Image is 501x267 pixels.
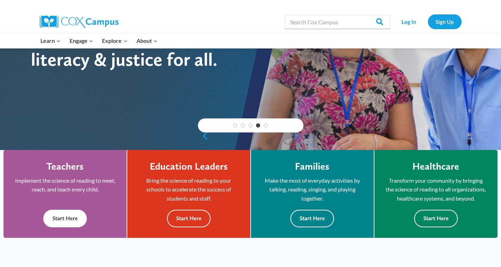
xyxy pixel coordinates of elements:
button: Child menu of Explore [98,33,132,48]
a: Healthcare Transform your community by bringing the science of reading to all organizations, heal... [374,150,497,238]
a: previous [198,132,208,140]
a: Log In [394,14,424,29]
a: 4 [256,123,260,128]
a: 2 [241,123,245,128]
button: Start Here [414,210,458,227]
button: Start Here [43,210,87,227]
div: content slider buttons [198,129,303,143]
a: 3 [249,123,253,128]
nav: Secondary Navigation [394,14,462,29]
a: 1 [233,123,237,128]
p: Implement the science of reading to meet, reach, and teach every child. [14,176,116,194]
img: Cox Campus [40,15,118,28]
button: Start Here [167,210,211,227]
a: next [293,132,303,140]
a: Families Make the most of everyday activities by talking, reading, singing, and playing together.... [251,150,374,238]
a: Sign Up [428,14,462,29]
a: 5 [264,123,268,128]
a: Teachers Implement the science of reading to meet, reach, and teach every child. Start Here [4,150,127,238]
a: Education Leaders Bring the science of reading to your schools to accelerate the success of stude... [127,150,250,238]
h4: Healthcare [412,161,459,172]
button: Child menu of About [132,33,162,48]
h4: Families [295,161,329,172]
p: Bring the science of reading to your schools to accelerate the success of students and staff. [138,176,239,203]
h4: Education Leaders [150,161,228,172]
h4: Teachers [46,161,84,172]
button: Child menu of Learn [36,33,65,48]
p: Transform your community by bringing the science of reading to all organizations, healthcare syst... [385,176,487,203]
p: Make the most of everyday activities by talking, reading, singing, and playing together. [262,176,363,203]
input: Search Cox Campus [285,15,390,29]
nav: Primary Navigation [36,33,162,48]
button: Child menu of Engage [65,33,98,48]
button: Start Here [290,210,334,227]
